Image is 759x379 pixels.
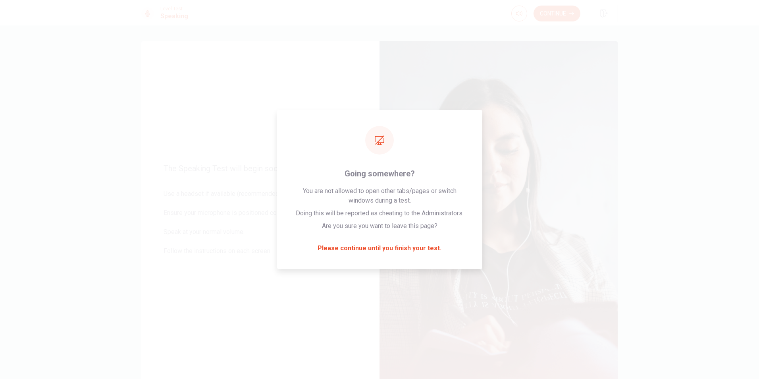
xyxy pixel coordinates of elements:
span: The Speaking Test will begin soon. [164,164,357,173]
button: Continue [534,6,580,21]
h1: Speaking [160,12,188,21]
span: Use a headset if available (recommended for best audio quality). Ensure your microphone is positi... [164,189,357,265]
span: Level Test [160,6,188,12]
